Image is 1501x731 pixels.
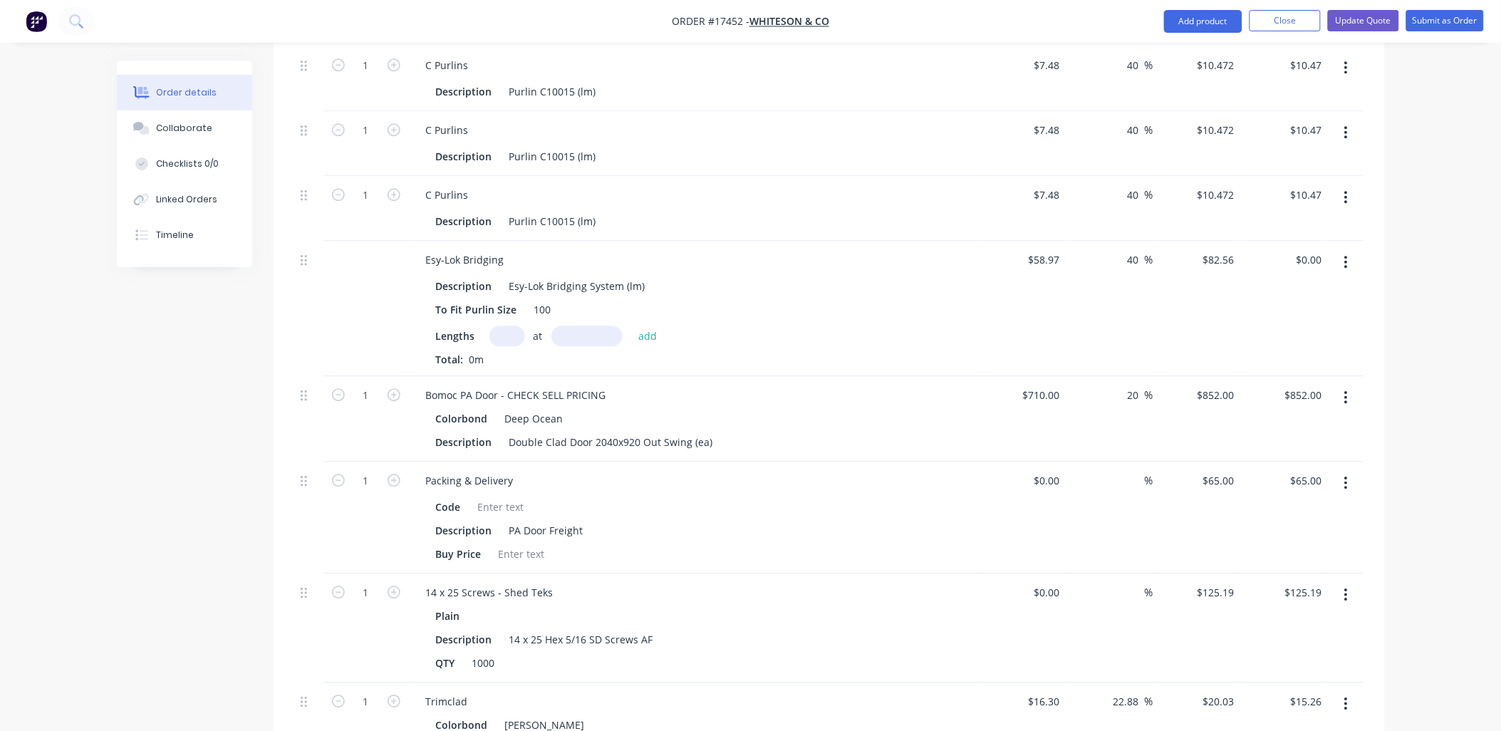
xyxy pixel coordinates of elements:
[436,353,464,366] span: Total:
[430,629,498,650] div: Description
[1145,252,1153,268] span: %
[430,299,523,320] div: To Fit Purlin Size
[504,211,602,232] div: Purlin C10015 (lm)
[631,326,665,345] button: add
[467,653,501,673] div: 1000
[415,55,480,76] div: C Purlins
[1145,693,1153,710] span: %
[1145,584,1153,601] span: %
[415,120,480,140] div: C Purlins
[464,353,490,366] span: 0m
[117,182,252,217] button: Linked Orders
[117,110,252,146] button: Collaborate
[430,146,498,167] div: Description
[436,606,466,626] div: Plain
[156,122,212,135] div: Collaborate
[430,81,498,102] div: Description
[504,432,719,452] div: Double Clad Door 2040x920 Out Swing (ea)
[156,157,219,170] div: Checklists 0/0
[1145,472,1153,489] span: %
[499,408,563,429] div: Deep Ocean
[430,544,487,564] div: Buy Price
[415,185,480,205] div: C Purlins
[1145,122,1153,138] span: %
[1250,10,1321,31] button: Close
[26,11,47,32] img: Factory
[415,582,565,603] div: 14 x 25 Screws - Shed Teks
[504,81,602,102] div: Purlin C10015 (lm)
[430,653,461,673] div: QTY
[534,328,543,343] span: at
[504,629,659,650] div: 14 x 25 Hex 5/16 SD Screws AF
[1406,10,1484,31] button: Submit as Order
[1145,187,1153,203] span: %
[117,217,252,253] button: Timeline
[415,385,618,405] div: Bomoc PA Door - CHECK SELL PRICING
[430,276,498,296] div: Description
[430,520,498,541] div: Description
[156,86,217,99] div: Order details
[156,193,217,206] div: Linked Orders
[430,497,467,517] div: Code
[156,229,194,242] div: Timeline
[430,432,498,452] div: Description
[672,15,749,28] span: Order #17452 -
[504,276,651,296] div: Esy-Lok Bridging System (lm)
[117,146,252,182] button: Checklists 0/0
[415,249,516,270] div: Esy-Lok Bridging
[430,211,498,232] div: Description
[1164,10,1242,33] button: Add product
[415,470,525,491] div: Packing & Delivery
[415,691,479,712] div: Trimclad
[529,299,557,320] div: 100
[749,15,829,28] a: Whiteson & Co
[436,328,475,343] span: Lengths
[504,146,602,167] div: Purlin C10015 (lm)
[1145,57,1153,73] span: %
[117,75,252,110] button: Order details
[504,520,589,541] div: PA Door Freight
[1145,387,1153,403] span: %
[436,408,494,429] div: Colorbond
[1328,10,1399,31] button: Update Quote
